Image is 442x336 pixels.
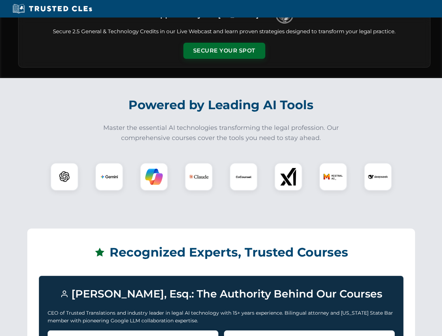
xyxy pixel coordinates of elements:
[27,28,422,36] p: Secure 2.5 General & Technology Credits in our Live Webcast and learn proven strategies designed ...
[10,3,94,14] img: Trusted CLEs
[230,163,258,191] div: CoCounsel
[274,163,302,191] div: xAI
[368,167,388,187] img: DeepSeek Logo
[145,168,163,185] img: Copilot Logo
[185,163,213,191] div: Claude
[140,163,168,191] div: Copilot
[50,163,78,191] div: ChatGPT
[99,123,344,143] p: Master the essential AI technologies transforming the legal profession. Our comprehensive courses...
[323,167,343,187] img: Mistral AI Logo
[183,43,265,59] button: Secure Your Spot
[39,240,404,265] h2: Recognized Experts, Trusted Courses
[95,163,123,191] div: Gemini
[100,168,118,185] img: Gemini Logo
[235,168,252,185] img: CoCounsel Logo
[189,167,209,187] img: Claude Logo
[54,167,75,187] img: ChatGPT Logo
[280,168,297,185] img: xAI Logo
[48,309,395,325] p: CEO of Trusted Translations and industry leader in legal AI technology with 15+ years experience....
[364,163,392,191] div: DeepSeek
[27,93,415,117] h2: Powered by Leading AI Tools
[319,163,347,191] div: Mistral AI
[48,285,395,303] h3: [PERSON_NAME], Esq.: The Authority Behind Our Courses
